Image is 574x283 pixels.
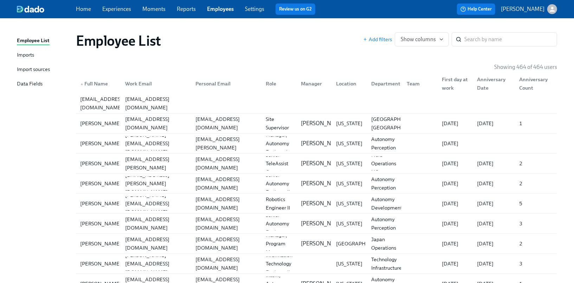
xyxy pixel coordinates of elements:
div: [EMAIL_ADDRESS][DOMAIN_NAME] [193,255,260,272]
div: [US_STATE] [334,259,366,268]
a: [PERSON_NAME][EMAIL_ADDRESS][PERSON_NAME][DOMAIN_NAME][EMAIL_ADDRESS][DOMAIN_NAME]Senior Autonomy... [76,174,557,194]
div: 3 [516,259,556,268]
div: [DATE] [474,199,514,208]
div: [PERSON_NAME][EMAIL_ADDRESS][DOMAIN_NAME] [122,251,190,276]
div: [PERSON_NAME][EMAIL_ADDRESS][PERSON_NAME][DOMAIN_NAME][EMAIL_ADDRESS][DOMAIN_NAME]Senior Autonomy... [76,174,557,193]
p: [PERSON_NAME] [301,160,344,167]
div: 3 [516,219,556,228]
a: Import sources [17,65,70,74]
div: [PERSON_NAME][PERSON_NAME][EMAIL_ADDRESS][DOMAIN_NAME][PERSON_NAME][EMAIL_ADDRESS][PERSON_NAME][D... [76,134,557,153]
div: Autonomy Perception [369,175,401,192]
button: Help Center [457,4,495,15]
div: [DATE] [439,239,471,248]
div: Work Email [122,79,190,88]
button: Review us on G2 [276,4,315,15]
div: Technology Infrastructure [369,255,405,272]
a: [PERSON_NAME][EMAIL_ADDRESS][DOMAIN_NAME][EMAIL_ADDRESS][DOMAIN_NAME]Site Supervisor[PERSON_NAME]... [76,114,557,134]
div: [EMAIL_ADDRESS][DOMAIN_NAME] [193,235,260,252]
div: [DATE] [439,259,471,268]
div: [EMAIL_ADDRESS][DOMAIN_NAME] [193,175,260,192]
div: [PERSON_NAME][EMAIL_ADDRESS][PERSON_NAME][DOMAIN_NAME] [122,147,190,180]
p: [PERSON_NAME] [301,240,344,247]
div: [PERSON_NAME][EMAIL_ADDRESS][DOMAIN_NAME][EMAIL_ADDRESS][DOMAIN_NAME]Site Supervisor[PERSON_NAME]... [76,114,557,133]
h1: Employee List [76,32,161,49]
p: [PERSON_NAME] [301,220,344,227]
a: [PERSON_NAME][EMAIL_ADDRESS][DOMAIN_NAME][EMAIL_ADDRESS][DOMAIN_NAME]Senior Autonomy Engineer[PER... [76,214,557,234]
div: Anniversary Date [471,77,514,91]
a: Moments [142,6,166,12]
div: Site Supervisor [263,115,295,132]
div: [PERSON_NAME] [77,239,124,248]
div: [PERSON_NAME][EMAIL_ADDRESS][DOMAIN_NAME] [122,131,190,156]
div: Field Operations HQ [369,151,401,176]
div: Manager [295,77,330,91]
span: Add filters [363,36,392,43]
div: [US_STATE] [334,139,366,148]
a: Experiences [102,6,131,12]
div: Personal Email [193,79,260,88]
a: [EMAIL_ADDRESS][DOMAIN_NAME][EMAIL_ADDRESS][DOMAIN_NAME] [76,94,557,114]
div: Manager [298,79,330,88]
div: Work Email [120,77,190,91]
img: dado [17,6,44,13]
div: 2 [516,239,556,248]
div: [DATE] [439,159,471,168]
div: [PERSON_NAME] [77,159,124,168]
div: [US_STATE] [334,119,366,128]
a: Home [76,6,91,12]
div: [DATE] [439,199,471,208]
div: [US_STATE] [334,219,366,228]
a: Employees [207,6,234,12]
div: [EMAIL_ADDRESS][DOMAIN_NAME][EMAIL_ADDRESS][DOMAIN_NAME] [76,94,557,113]
div: Robotics Engineer II [263,195,295,212]
div: Anniversary Count [514,77,556,91]
div: Manager, Autonomy Engineering [263,131,296,156]
a: [PERSON_NAME][PERSON_NAME][EMAIL_ADDRESS][PERSON_NAME][DOMAIN_NAME][EMAIL_ADDRESS][DOMAIN_NAME]Se... [76,154,557,174]
div: [PERSON_NAME][PERSON_NAME][EMAIL_ADDRESS][DOMAIN_NAME][EMAIL_ADDRESS][DOMAIN_NAME]Information Tec... [76,254,557,274]
span: Help Center [460,6,492,13]
div: Senior Autonomy Engineer II [263,171,295,196]
p: [PERSON_NAME] [301,200,344,207]
a: dado [17,6,76,13]
div: Data Fields [17,80,43,89]
div: First day at work [439,75,471,92]
div: Manager, Program Management [263,231,299,256]
p: Showing 464 of 464 users [494,63,557,71]
div: [EMAIL_ADDRESS][DOMAIN_NAME] [122,95,190,112]
div: [PERSON_NAME][PERSON_NAME][EMAIL_ADDRESS][DOMAIN_NAME][EMAIL_ADDRESS][DOMAIN_NAME]Robotics Engine... [76,194,557,213]
a: [PERSON_NAME][PERSON_NAME][EMAIL_ADDRESS][DOMAIN_NAME][PERSON_NAME][EMAIL_ADDRESS][PERSON_NAME][D... [76,134,557,154]
div: 1 [516,119,556,128]
div: Japan Operations [369,235,401,252]
div: [PERSON_NAME][PERSON_NAME][EMAIL_ADDRESS][PERSON_NAME][DOMAIN_NAME][EMAIL_ADDRESS][DOMAIN_NAME]Se... [76,154,557,173]
div: [PERSON_NAME][EMAIL_ADDRESS][DOMAIN_NAME] [122,191,190,216]
div: Anniversary Date [474,75,514,92]
div: [US_STATE] [334,199,366,208]
button: Show columns [395,32,449,46]
div: Team [401,77,436,91]
div: Autonomy Development [369,195,405,212]
div: Imports [17,51,34,60]
p: [PERSON_NAME] [301,120,344,127]
div: Site Deployments-[GEOGRAPHIC_DATA], [GEOGRAPHIC_DATA] Lyft [369,107,427,140]
a: [PERSON_NAME][EMAIL_ADDRESS][DOMAIN_NAME][EMAIL_ADDRESS][DOMAIN_NAME]Manager, Program Management[... [76,234,557,254]
div: [PERSON_NAME][EMAIL_ADDRESS][PERSON_NAME][DOMAIN_NAME] [193,127,260,160]
div: Department [366,77,401,91]
div: [GEOGRAPHIC_DATA] [334,239,391,248]
div: [EMAIL_ADDRESS][DOMAIN_NAME] [122,235,190,252]
div: First day at work [436,77,471,91]
div: [DATE] [474,119,514,128]
div: [EMAIL_ADDRESS][DOMAIN_NAME] [77,95,127,112]
div: Role [260,77,295,91]
span: Show columns [401,36,443,43]
div: Employee List [17,37,50,45]
div: [PERSON_NAME] [77,199,124,208]
div: [DATE] [439,219,471,228]
div: [PERSON_NAME] [77,179,124,188]
div: [EMAIL_ADDRESS][PERSON_NAME][DOMAIN_NAME] [122,171,190,196]
div: [EMAIL_ADDRESS][DOMAIN_NAME] [122,115,190,132]
div: Import sources [17,65,50,74]
div: [PERSON_NAME] [77,259,124,268]
a: Reports [177,6,196,12]
p: [PERSON_NAME] [501,5,544,13]
div: [EMAIL_ADDRESS][DOMAIN_NAME] [193,155,260,172]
